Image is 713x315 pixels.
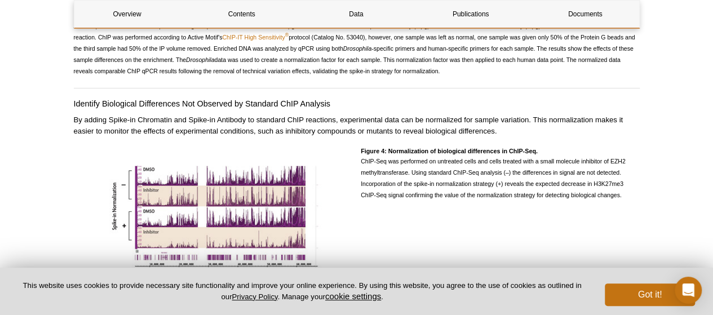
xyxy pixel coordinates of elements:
em: Drosophila [343,45,371,52]
button: cookie settings [325,291,381,301]
a: Documents [532,1,638,28]
button: Got it! [605,283,695,306]
p: This website uses cookies to provide necessary site functionality and improve your online experie... [18,281,586,302]
h4: Figure 4: Normalization of biological differences in ChIP-Seq. [361,148,640,155]
a: Privacy Policy [232,292,277,301]
img: PCR analysis showing specific enrichment from low abundance target proteins [100,148,326,289]
p: By adding Spike-in Chromatin and Spike-in Antibody to standard ChIP reactions, experimental data ... [74,114,640,137]
div: Open Intercom Messenger [675,277,702,304]
em: Drosophila [186,56,214,63]
a: Data [303,1,409,28]
a: Publications [418,1,524,28]
a: ChIP-IT High Sensitivity® [222,34,289,41]
a: Overview [74,1,180,28]
a: Contents [189,1,295,28]
sup: ® [285,33,289,38]
span: A ChIP qPCR reaction was set up with 750 ng of Spike-in Chromatin added to 30 µg of human chromat... [74,23,635,74]
h4: Identify Biological Differences Not Observed by Standard ChIP Analysis [74,99,640,109]
span: ChIP-Seq was performed on untreated cells and cells treated with a small molecule inhibitor of EZ... [361,158,626,198]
